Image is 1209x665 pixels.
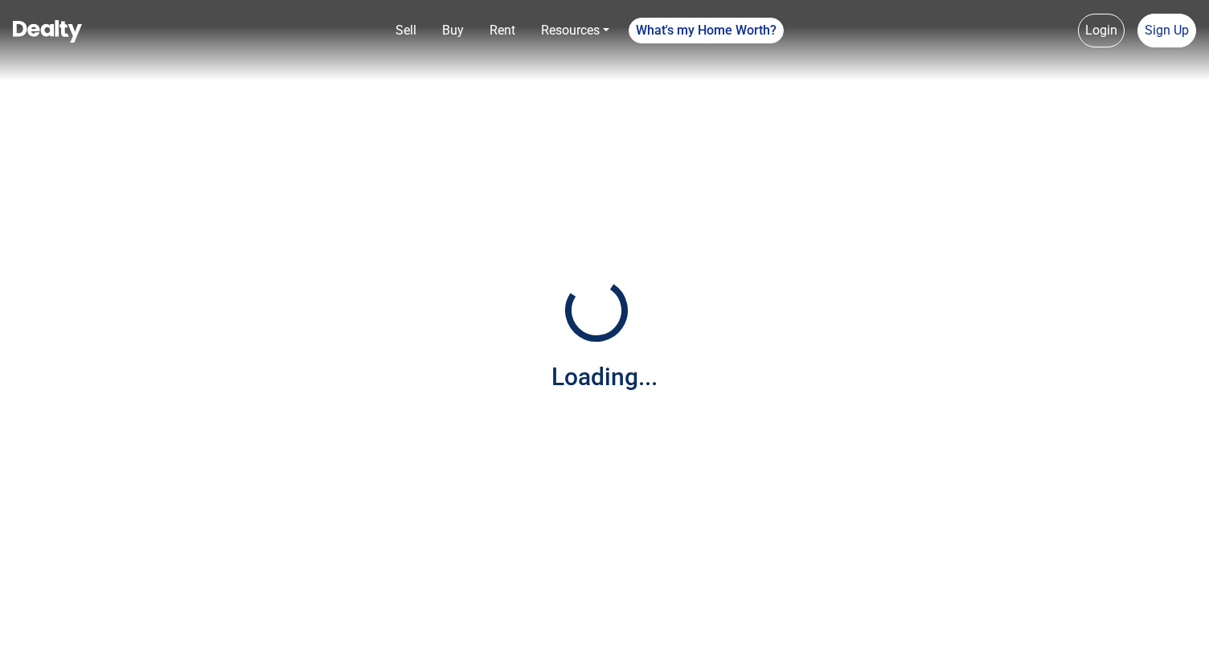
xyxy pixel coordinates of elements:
a: Resources [535,14,616,47]
img: Loading [556,270,637,351]
a: Login [1078,14,1125,47]
a: What's my Home Worth? [629,18,784,43]
a: Buy [436,14,470,47]
img: Dealty - Buy, Sell & Rent Homes [13,20,82,43]
a: Sell [389,14,423,47]
a: Rent [483,14,522,47]
a: Sign Up [1137,14,1196,47]
div: Loading... [551,359,658,395]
